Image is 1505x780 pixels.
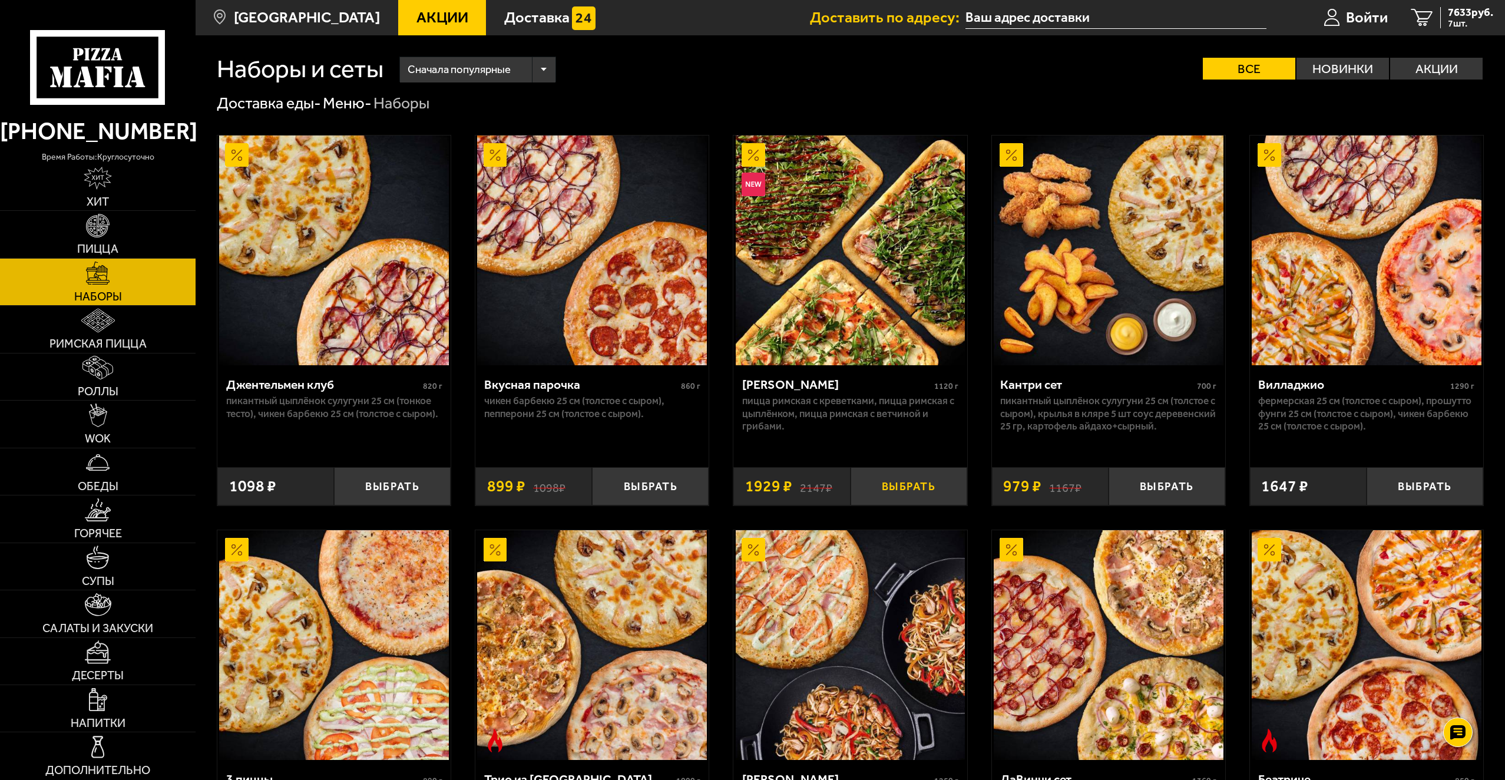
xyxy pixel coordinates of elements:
[736,530,965,760] img: Вилла Капри
[74,528,122,540] span: Горячее
[572,6,596,30] img: 15daf4d41897b9f0e9f617042186c801.svg
[475,530,709,760] a: АкционныйОстрое блюдоТрио из Рио
[87,196,109,208] span: Хит
[1000,143,1023,167] img: Акционный
[484,729,507,752] img: Острое блюдо
[334,467,451,505] button: Выбрать
[1258,395,1474,432] p: Фермерская 25 см (толстое с сыром), Прошутто Фунги 25 см (толстое с сыром), Чикен Барбекю 25 см (...
[484,395,700,420] p: Чикен Барбекю 25 см (толстое с сыром), Пепперони 25 см (толстое с сыром).
[1250,135,1483,365] a: АкционныйВилладжио
[1390,58,1483,80] label: Акции
[226,377,420,392] div: Джентельмен клуб
[225,538,249,561] img: Акционный
[504,10,570,25] span: Доставка
[484,538,507,561] img: Акционный
[810,10,965,25] span: Доставить по адресу:
[1258,143,1281,167] img: Акционный
[994,135,1223,365] img: Кантри сет
[992,135,1225,365] a: АкционныйКантри сет
[477,135,707,365] img: Вкусная парочка
[475,135,709,365] a: АкционныйВкусная парочка
[965,7,1266,29] input: Ваш адрес доставки
[77,243,118,255] span: Пицца
[1346,10,1388,25] span: Войти
[1049,478,1081,494] s: 1167 ₽
[234,10,380,25] span: [GEOGRAPHIC_DATA]
[800,478,832,494] s: 2147 ₽
[1000,538,1023,561] img: Акционный
[373,93,429,114] div: Наборы
[484,143,507,167] img: Акционный
[1003,478,1041,494] span: 979 ₽
[416,10,468,25] span: Акции
[1000,377,1194,392] div: Кантри сет
[85,433,111,445] span: WOK
[1448,7,1493,18] span: 7633 руб.
[45,765,150,776] span: Дополнительно
[487,478,525,494] span: 899 ₽
[219,530,449,760] img: 3 пиццы
[1000,395,1216,432] p: Пикантный цыплёнок сулугуни 25 см (толстое с сыром), крылья в кляре 5 шт соус деревенский 25 гр, ...
[42,623,153,634] span: Салаты и закуски
[742,538,765,561] img: Акционный
[1296,58,1389,80] label: Новинки
[408,55,511,85] span: Сначала популярные
[82,576,114,587] span: Супы
[49,338,147,350] span: Римская пицца
[733,135,967,365] a: АкционныйНовинкаМама Миа
[78,481,118,493] span: Обеды
[323,94,372,113] a: Меню-
[1258,538,1281,561] img: Акционный
[226,395,442,420] p: Пикантный цыплёнок сулугуни 25 см (тонкое тесто), Чикен Барбекю 25 см (толстое с сыром).
[1450,381,1474,391] span: 1290 г
[217,530,451,760] a: Акционный3 пиццы
[423,381,442,391] span: 820 г
[74,291,122,303] span: Наборы
[477,530,707,760] img: Трио из Рио
[229,478,276,494] span: 1098 ₽
[72,670,124,682] span: Десерты
[742,395,958,432] p: Пицца Римская с креветками, Пицца Римская с цыплёнком, Пицца Римская с ветчиной и грибами.
[217,57,383,82] h1: Наборы и сеты
[219,135,449,365] img: Джентельмен клуб
[217,94,321,113] a: Доставка еды-
[1367,467,1483,505] button: Выбрать
[934,381,958,391] span: 1120 г
[992,530,1225,760] a: АкционныйДаВинчи сет
[742,143,765,167] img: Акционный
[1252,135,1481,365] img: Вилладжио
[1252,530,1481,760] img: Беатриче
[484,377,678,392] div: Вкусная парочка
[681,381,700,391] span: 860 г
[1261,478,1308,494] span: 1647 ₽
[1258,377,1447,392] div: Вилладжио
[1448,19,1493,28] span: 7 шт.
[78,386,118,398] span: Роллы
[736,135,965,365] img: Мама Миа
[71,718,125,729] span: Напитки
[1203,58,1295,80] label: Все
[745,478,792,494] span: 1929 ₽
[217,135,451,365] a: АкционныйДжентельмен клуб
[733,530,967,760] a: АкционныйВилла Капри
[1109,467,1225,505] button: Выбрать
[1197,381,1216,391] span: 700 г
[1250,530,1483,760] a: АкционныйОстрое блюдоБеатриче
[742,377,931,392] div: [PERSON_NAME]
[1258,729,1281,752] img: Острое блюдо
[592,467,709,505] button: Выбрать
[225,143,249,167] img: Акционный
[994,530,1223,760] img: ДаВинчи сет
[851,467,967,505] button: Выбрать
[533,478,565,494] s: 1098 ₽
[742,173,765,196] img: Новинка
